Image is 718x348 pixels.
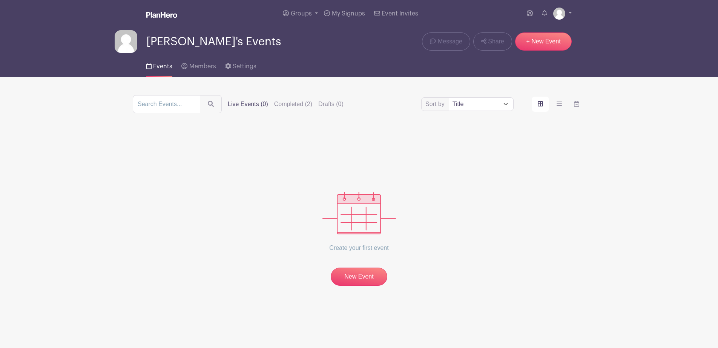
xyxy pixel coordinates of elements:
[225,53,256,77] a: Settings
[382,11,418,17] span: Event Invites
[532,97,585,112] div: order and view
[146,12,177,18] img: logo_white-6c42ec7e38ccf1d336a20a19083b03d10ae64f83f12c07503d8b9e83406b4c7d.svg
[228,100,344,109] div: filters
[115,30,137,53] img: default-ce2991bfa6775e67f084385cd625a349d9dcbb7a52a09fb2fda1e96e2d18dcdb.png
[291,11,312,17] span: Groups
[133,95,200,113] input: Search Events...
[189,63,216,69] span: Members
[488,37,504,46] span: Share
[515,32,572,51] a: + New Event
[322,234,396,262] p: Create your first event
[146,35,281,48] span: [PERSON_NAME]'s Events
[331,268,387,286] a: New Event
[473,32,512,51] a: Share
[233,63,256,69] span: Settings
[274,100,312,109] label: Completed (2)
[332,11,365,17] span: My Signups
[181,53,216,77] a: Members
[318,100,344,109] label: Drafts (0)
[438,37,462,46] span: Message
[425,100,447,109] label: Sort by
[322,192,396,234] img: events_empty-56550af544ae17c43cc50f3ebafa394433d06d5f1891c01edc4b5d1d59cfda54.svg
[228,100,268,109] label: Live Events (0)
[146,53,172,77] a: Events
[553,8,565,20] img: default-ce2991bfa6775e67f084385cd625a349d9dcbb7a52a09fb2fda1e96e2d18dcdb.png
[422,32,470,51] a: Message
[153,63,172,69] span: Events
